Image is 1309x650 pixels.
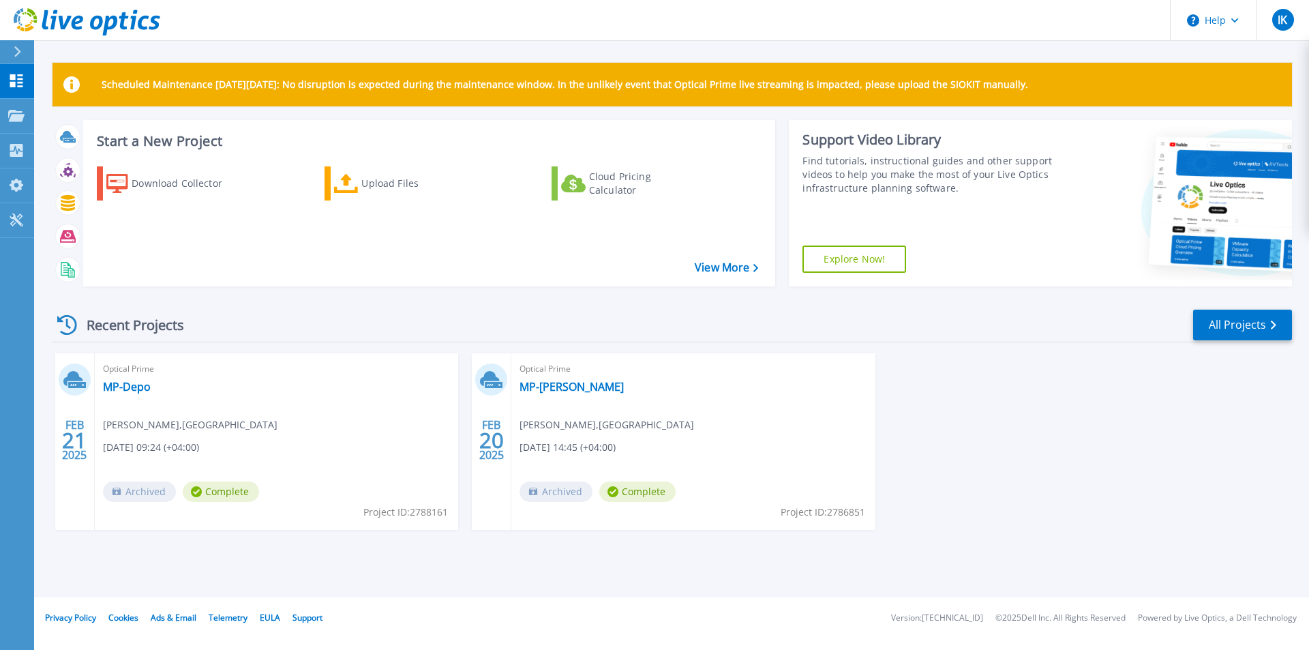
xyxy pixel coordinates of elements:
[361,170,470,197] div: Upload Files
[97,134,758,149] h3: Start a New Project
[102,79,1028,90] p: Scheduled Maintenance [DATE][DATE]: No disruption is expected during the maintenance window. In t...
[1278,14,1287,25] span: IK
[520,440,616,455] span: [DATE] 14:45 (+04:00)
[151,612,196,623] a: Ads & Email
[103,361,450,376] span: Optical Prime
[995,614,1126,623] li: © 2025 Dell Inc. All Rights Reserved
[292,612,322,623] a: Support
[599,482,676,502] span: Complete
[62,434,87,446] span: 21
[103,482,176,502] span: Archived
[45,612,96,623] a: Privacy Policy
[325,166,477,201] a: Upload Files
[479,434,504,446] span: 20
[363,505,448,520] span: Project ID: 2788161
[108,612,138,623] a: Cookies
[802,154,1059,195] div: Find tutorials, instructional guides and other support videos to help you make the most of your L...
[802,131,1059,149] div: Support Video Library
[209,612,247,623] a: Telemetry
[132,170,241,197] div: Download Collector
[52,308,202,342] div: Recent Projects
[552,166,704,201] a: Cloud Pricing Calculator
[520,380,624,394] a: MP-[PERSON_NAME]
[103,380,151,394] a: MP-Depo
[802,246,906,273] a: Explore Now!
[520,361,867,376] span: Optical Prime
[1193,310,1292,340] a: All Projects
[103,417,277,432] span: [PERSON_NAME] , [GEOGRAPHIC_DATA]
[103,440,199,455] span: [DATE] 09:24 (+04:00)
[520,482,592,502] span: Archived
[520,417,694,432] span: [PERSON_NAME] , [GEOGRAPHIC_DATA]
[260,612,280,623] a: EULA
[61,415,87,465] div: FEB 2025
[1138,614,1297,623] li: Powered by Live Optics, a Dell Technology
[781,505,865,520] span: Project ID: 2786851
[695,261,758,274] a: View More
[589,170,698,197] div: Cloud Pricing Calculator
[183,482,259,502] span: Complete
[891,614,983,623] li: Version: [TECHNICAL_ID]
[97,166,249,201] a: Download Collector
[479,415,505,465] div: FEB 2025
